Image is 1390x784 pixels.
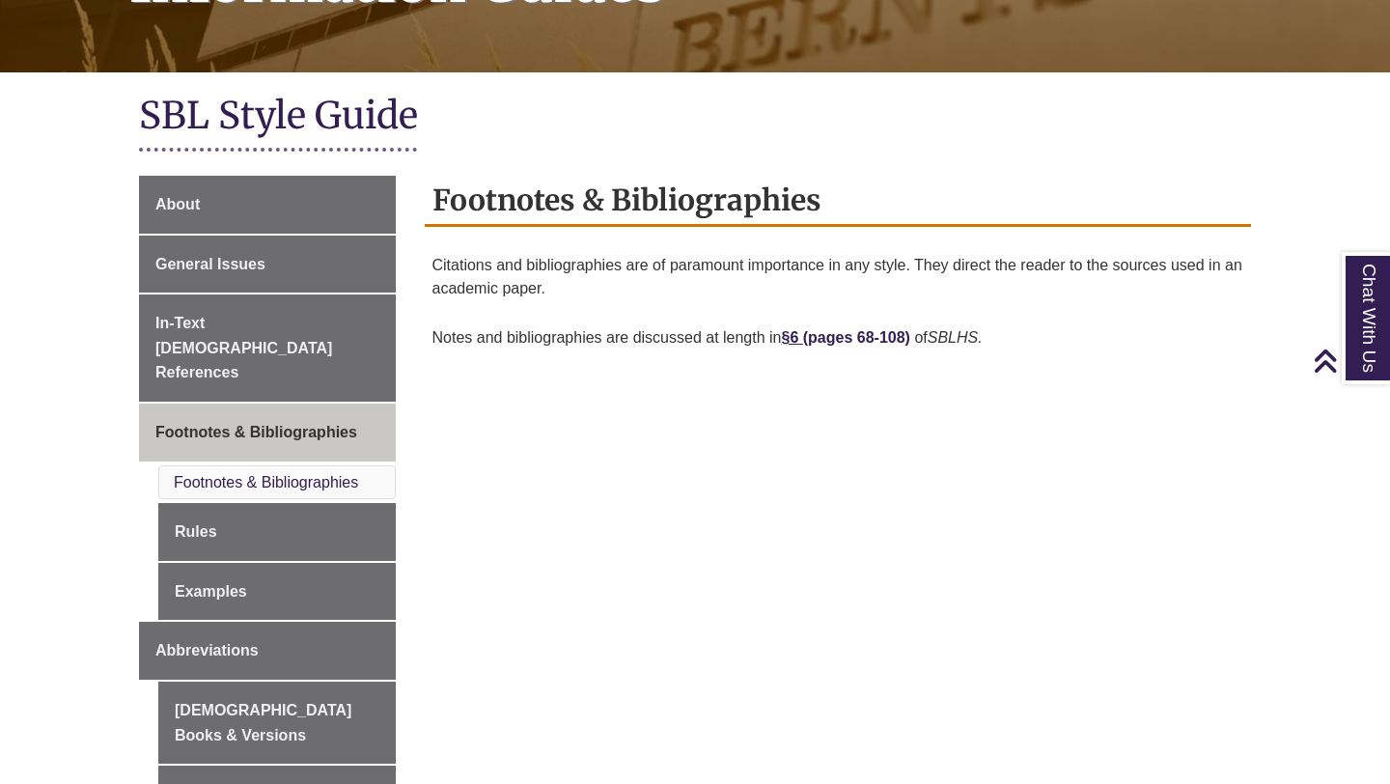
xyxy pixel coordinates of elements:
[155,424,357,440] span: Footnotes & Bibliographies
[139,294,396,402] a: In-Text [DEMOGRAPHIC_DATA] References
[158,682,396,764] a: [DEMOGRAPHIC_DATA] Books & Versions
[158,503,396,561] a: Rules
[155,642,259,658] span: Abbreviations
[803,329,808,346] a: (
[155,196,200,212] span: About
[808,329,910,346] a: pages 68-108)
[782,329,799,346] strong: §6
[155,256,265,272] span: General Issues
[425,176,1252,227] h2: Footnotes & Bibliographies
[139,176,396,234] a: About
[139,622,396,680] a: Abbreviations
[139,404,396,462] a: Footnotes & Bibliographies
[158,563,396,621] a: Examples
[139,92,1251,143] h1: SBL Style Guide
[432,246,1244,308] p: Citations and bibliographies are of paramount importance in any style. They direct the reader to ...
[928,329,983,346] em: SBLHS.
[782,329,803,346] a: §6
[432,329,803,346] span: Notes and bibliographies are discussed at length in
[139,236,396,294] a: General Issues
[155,315,332,380] span: In-Text [DEMOGRAPHIC_DATA] References
[1313,348,1385,374] a: Back to Top
[914,329,927,346] span: of
[174,474,358,490] a: Footnotes & Bibliographies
